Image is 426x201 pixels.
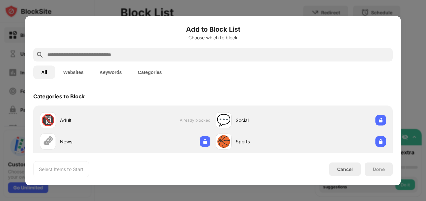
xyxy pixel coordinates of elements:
[33,24,393,34] h6: Add to Block List
[39,166,84,172] div: Select Items to Start
[33,93,85,99] div: Categories to Block
[236,117,301,124] div: Social
[337,166,353,172] div: Cancel
[36,51,44,59] img: search.svg
[33,35,393,40] div: Choose which to block
[130,65,170,79] button: Categories
[180,118,210,123] span: Already blocked
[217,113,231,127] div: 💬
[373,166,385,172] div: Done
[217,135,231,148] div: 🏀
[60,138,125,145] div: News
[92,65,130,79] button: Keywords
[41,113,55,127] div: 🔞
[236,138,301,145] div: Sports
[60,117,125,124] div: Adult
[33,65,55,79] button: All
[42,135,54,148] div: 🗞
[55,65,92,79] button: Websites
